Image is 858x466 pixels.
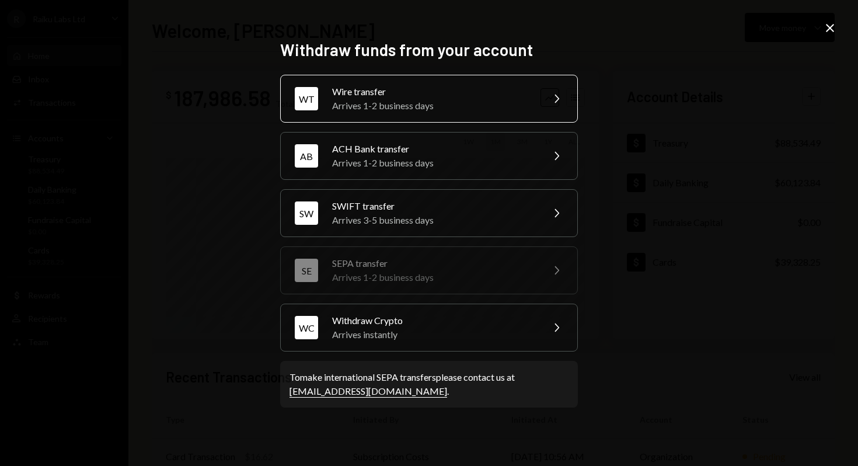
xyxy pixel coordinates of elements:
[290,385,447,398] a: [EMAIL_ADDRESS][DOMAIN_NAME]
[295,87,318,110] div: WT
[332,85,535,99] div: Wire transfer
[332,99,535,113] div: Arrives 1-2 business days
[295,144,318,168] div: AB
[295,201,318,225] div: SW
[332,156,535,170] div: Arrives 1-2 business days
[295,259,318,282] div: SE
[280,39,578,61] h2: Withdraw funds from your account
[332,270,535,284] div: Arrives 1-2 business days
[332,199,535,213] div: SWIFT transfer
[332,256,535,270] div: SEPA transfer
[290,370,568,398] div: To make international SEPA transfers please contact us at .
[280,246,578,294] button: SESEPA transferArrives 1-2 business days
[280,304,578,352] button: WCWithdraw CryptoArrives instantly
[332,314,535,328] div: Withdraw Crypto
[332,328,535,342] div: Arrives instantly
[280,132,578,180] button: ABACH Bank transferArrives 1-2 business days
[280,189,578,237] button: SWSWIFT transferArrives 3-5 business days
[295,316,318,339] div: WC
[332,142,535,156] div: ACH Bank transfer
[332,213,535,227] div: Arrives 3-5 business days
[280,75,578,123] button: WTWire transferArrives 1-2 business days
